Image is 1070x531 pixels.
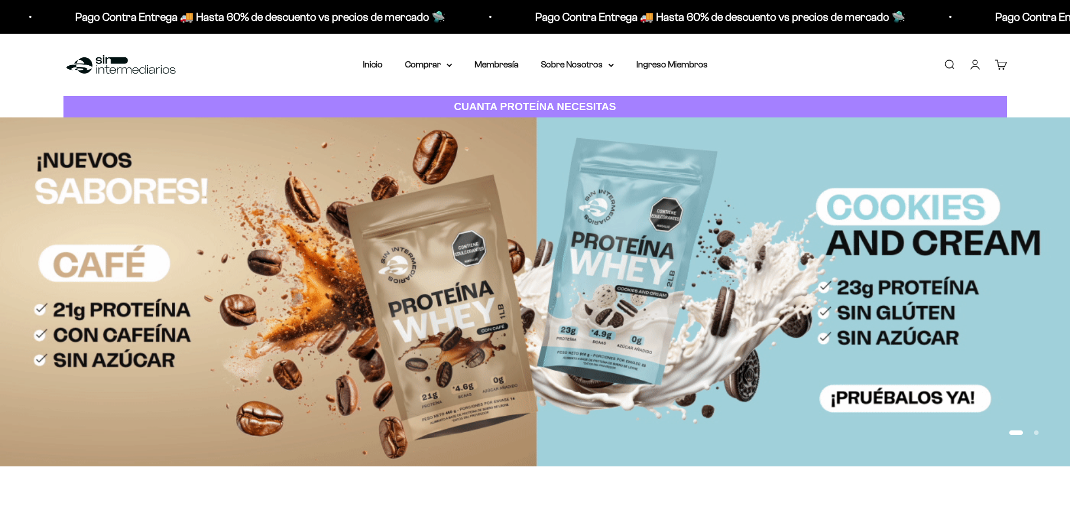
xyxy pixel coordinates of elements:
[46,8,416,26] p: Pago Contra Entrega 🚚 Hasta 60% de descuento vs precios de mercado 🛸
[541,57,614,72] summary: Sobre Nosotros
[636,60,708,69] a: Ingreso Miembros
[475,60,518,69] a: Membresía
[363,60,383,69] a: Inicio
[506,8,876,26] p: Pago Contra Entrega 🚚 Hasta 60% de descuento vs precios de mercado 🛸
[405,57,452,72] summary: Comprar
[63,96,1007,118] a: CUANTA PROTEÍNA NECESITAS
[454,101,616,112] strong: CUANTA PROTEÍNA NECESITAS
